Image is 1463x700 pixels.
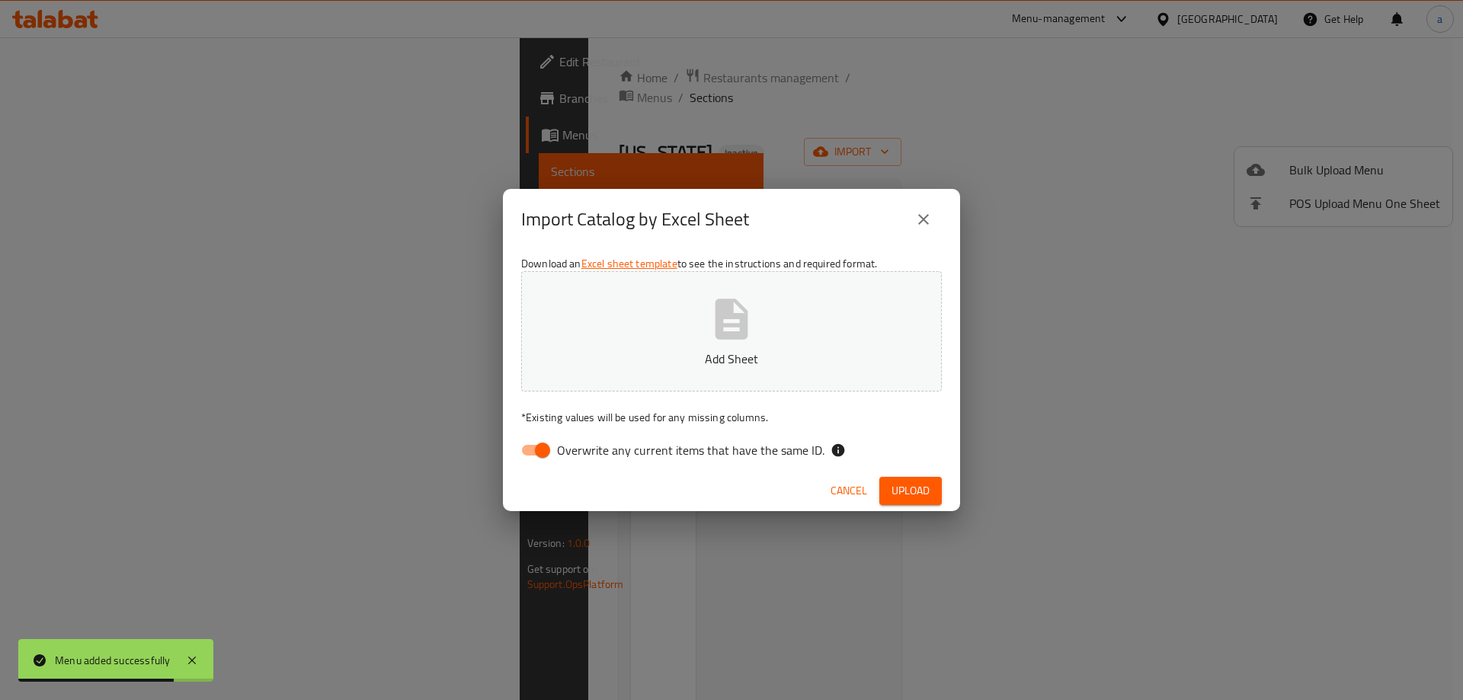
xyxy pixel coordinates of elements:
[503,250,960,471] div: Download an to see the instructions and required format.
[831,443,846,458] svg: If the overwrite option isn't selected, then the items that match an existing ID will be ignored ...
[521,410,942,425] p: Existing values will be used for any missing columns.
[581,254,677,273] a: Excel sheet template
[55,652,171,669] div: Menu added successfully
[879,477,942,505] button: Upload
[521,207,749,232] h2: Import Catalog by Excel Sheet
[824,477,873,505] button: Cancel
[831,481,867,500] span: Cancel
[521,271,942,392] button: Add Sheet
[545,350,918,368] p: Add Sheet
[905,201,942,238] button: close
[892,481,930,500] span: Upload
[557,441,824,459] span: Overwrite any current items that have the same ID.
